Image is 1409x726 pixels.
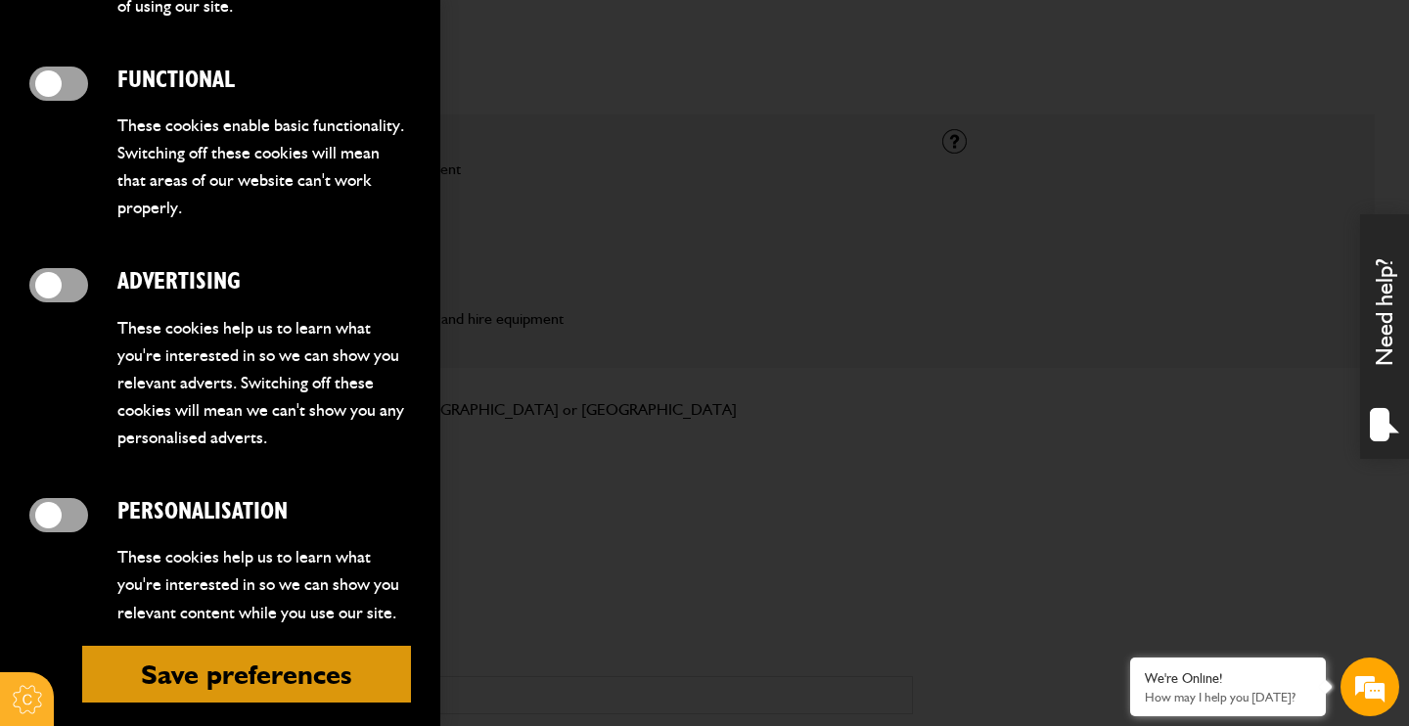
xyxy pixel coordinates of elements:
[1360,214,1409,459] div: Need help?
[1145,670,1311,687] div: We're Online!
[1145,690,1311,704] p: How may I help you today?
[117,67,411,95] h2: Functional
[117,543,411,625] p: These cookies help us to learn what you're interested in so we can show you relevant content whil...
[117,268,411,296] h2: Advertising
[82,646,411,703] button: Save preferences
[117,498,411,526] h2: Personalisation
[117,314,411,452] p: These cookies help us to learn what you're interested in so we can show you relevant adverts. Swi...
[117,112,411,222] p: These cookies enable basic functionality. Switching off these cookies will mean that areas of our...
